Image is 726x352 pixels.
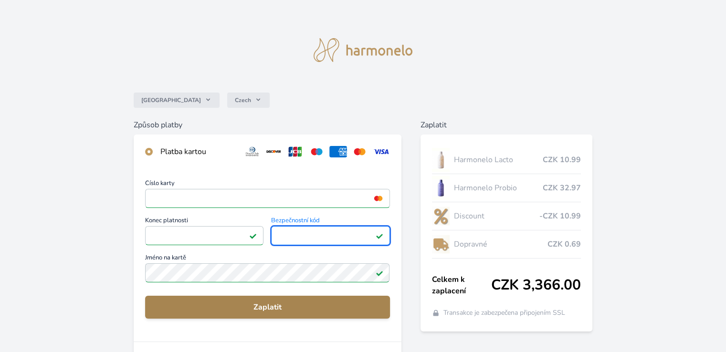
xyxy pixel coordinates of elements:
span: CZK 0.69 [547,238,581,250]
img: amex.svg [329,146,347,157]
span: Jméno na kartě [145,255,389,263]
span: Czech [235,96,251,104]
img: CLEAN_LACTO_se_stinem_x-hi-lo.jpg [432,148,450,172]
img: discount-lo.png [432,204,450,228]
button: Czech [227,93,270,108]
img: Platné pole [249,232,257,239]
img: CLEAN_PROBIO_se_stinem_x-lo.jpg [432,176,450,200]
span: Harmonelo Lacto [453,154,542,166]
img: jcb.svg [286,146,304,157]
button: [GEOGRAPHIC_DATA] [134,93,220,108]
iframe: Iframe pro bezpečnostní kód [275,229,385,242]
span: CZK 3,366.00 [491,277,581,294]
span: Dopravné [453,238,547,250]
span: -CZK 10.99 [539,210,581,222]
img: mc.svg [351,146,368,157]
span: Bezpečnostní kód [271,217,389,226]
img: mc [372,194,385,203]
img: maestro.svg [308,146,326,157]
img: visa.svg [372,146,390,157]
span: Číslo karty [145,180,389,189]
span: Transakce je zabezpečena připojením SSL [443,308,565,318]
span: [GEOGRAPHIC_DATA] [141,96,201,104]
img: delivery-lo.png [432,232,450,256]
img: Platné pole [376,269,383,277]
span: CZK 32.97 [543,182,581,194]
span: Harmonelo Probio [453,182,542,194]
img: discover.svg [265,146,283,157]
h6: Zaplatit [421,119,592,131]
span: Zaplatit [153,301,382,313]
div: Platba kartou [160,146,236,157]
span: Konec platnosti [145,217,263,226]
span: Celkem k zaplacení [432,274,491,297]
span: CZK 10.99 [543,154,581,166]
img: logo.svg [314,38,413,62]
input: Jméno na kartěPlatné pole [145,263,389,282]
iframe: Iframe pro datum vypršení platnosti [149,229,259,242]
img: diners.svg [243,146,261,157]
button: Zaplatit [145,296,389,319]
span: Discount [453,210,539,222]
h6: Způsob platby [134,119,401,131]
iframe: Iframe pro číslo karty [149,192,385,205]
img: Platné pole [376,232,383,239]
